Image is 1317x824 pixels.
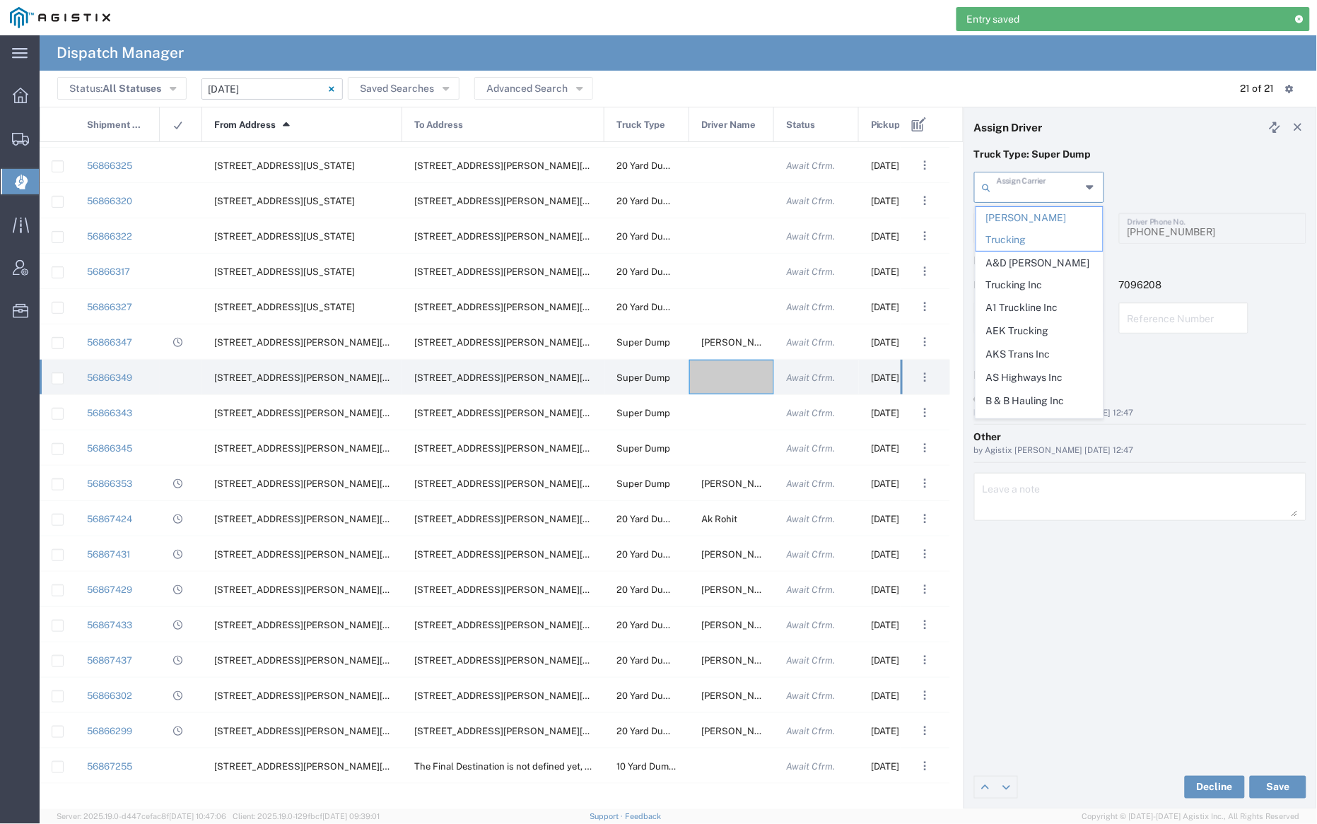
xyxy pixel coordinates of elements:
[414,107,463,143] span: To Address
[414,266,631,277] span: 901 Bailey Rd, Pittsburg, California, 94565, United States
[616,231,703,242] span: 20 Yard Dump Truck
[103,83,161,94] span: All Statuses
[915,367,935,387] button: ...
[924,510,927,527] span: . . .
[974,368,1306,381] h4: Notes
[616,761,701,772] span: 10 Yard Dump Truck
[871,337,927,348] span: 09/19/2025, 07:00
[616,655,703,666] span: 20 Yard Dump Truck
[414,231,631,242] span: 901 Bailey Rd, Pittsburg, California, 94565, United States
[214,726,431,736] span: 885 Lake Herman Rd, Vallejo, California, 94591, United States
[786,443,835,454] span: Await Cfrm.
[924,581,927,598] span: . . .
[414,372,708,383] span: 30001 Simpson Lane, Fort Bragg, California, United States
[976,320,1103,342] span: AEK Trucking
[915,261,935,281] button: ...
[414,196,631,206] span: 901 Bailey Rd, Pittsburg, California, 94565, United States
[414,302,631,312] span: 901 Bailey Rd, Pittsburg, California, 94565, United States
[214,231,355,242] span: 3965 Occidental Rd, Santa Rosa, California, 95403, United States
[214,408,508,418] span: 458 East Hill Rd, Willits, California, United States
[915,544,935,564] button: ...
[87,655,132,666] a: 56867437
[214,160,355,171] span: 3965 Occidental Rd, Santa Rosa, California, 95403, United States
[871,584,927,595] span: 09/19/2025, 05:30
[616,549,703,560] span: 20 Yard Dump Truck
[786,655,835,666] span: Await Cfrm.
[871,196,927,206] span: 09/19/2025, 06:30
[414,690,631,701] span: 1220 Andersen Drive, San Rafael, California, 94901, United States
[87,160,132,171] a: 56866325
[976,343,1103,365] span: AKS Trans Inc
[871,408,927,418] span: 09/19/2025, 07:00
[701,690,778,701] span: Justin Kifer
[87,337,132,348] a: 56866347
[915,791,935,811] button: ...
[924,440,927,457] span: . . .
[214,337,508,348] span: 458 East Hill Rd, Willits, California, United States
[924,298,927,315] span: . . .
[915,473,935,493] button: ...
[924,475,927,492] span: . . .
[701,726,778,736] span: Dave Kifer
[915,438,935,458] button: ...
[871,655,927,666] span: 09/19/2025, 05:30
[214,372,508,383] span: 458 East Hill Rd, Willits, California, United States
[974,430,1306,445] div: Other
[1241,81,1275,96] div: 21 of 21
[786,514,835,524] span: Await Cfrm.
[974,407,1306,420] div: by Agistix [PERSON_NAME] [DATE] 12:47
[915,155,935,175] button: ...
[915,721,935,741] button: ...
[87,443,132,454] a: 56866345
[871,443,927,454] span: 09/19/2025, 07:00
[786,231,835,242] span: Await Cfrm.
[786,690,835,701] span: Await Cfrm.
[616,266,703,277] span: 20 Yard Dump Truck
[924,369,927,386] span: . . .
[915,615,935,635] button: ...
[214,761,431,772] span: 910 Howell Mountain Rd, Angwin, California, United States
[976,390,1103,412] span: B & B Hauling Inc
[871,107,928,143] span: Pickup Date and Time
[616,160,703,171] span: 20 Yard Dump Truck
[974,445,1306,457] div: by Agistix [PERSON_NAME] [DATE] 12:47
[701,620,778,630] span: Kamaljit Singh
[214,514,431,524] span: 500 Boone Dr, American Canyon, California, 94503, United States
[924,687,927,704] span: . . .
[974,392,1306,407] div: Other
[214,107,276,143] span: From Address
[786,761,835,772] span: Await Cfrm.
[786,302,835,312] span: Await Cfrm.
[57,35,184,71] h4: Dispatch Manager
[414,549,631,560] span: 901 Bailey Rd, Pittsburg, California, 94565, United States
[915,579,935,599] button: ...
[414,726,631,736] span: 1220 Andersen Drive, San Rafael, California, 94901, United States
[701,514,737,524] span: Ak Rohit
[616,337,670,348] span: Super Dump
[1082,811,1300,823] span: Copyright © [DATE]-[DATE] Agistix Inc., All Rights Reserved
[871,478,927,489] span: 09/19/2025, 07:00
[871,231,927,242] span: 09/19/2025, 06:30
[924,228,927,245] span: . . .
[590,812,626,820] a: Support
[786,726,835,736] span: Await Cfrm.
[87,478,132,489] a: 56866353
[214,584,431,595] span: 500 Boone Dr, American Canyon, California, 94503, United States
[871,302,927,312] span: 09/19/2025, 06:30
[87,620,132,630] a: 56867433
[974,254,1306,266] h4: References
[616,726,703,736] span: 20 Yard Dump Truck
[214,620,431,630] span: 500 Boone Dr, American Canyon, California, 94503, United States
[57,77,187,100] button: Status:All Statuses
[976,367,1103,389] span: AS Highways Inc
[871,514,927,524] span: 09/19/2025, 05:30
[616,302,703,312] span: 20 Yard Dump Truck
[786,478,835,489] span: Await Cfrm.
[214,266,355,277] span: 3965 Occidental Rd, Santa Rosa, California, 95403, United States
[616,690,703,701] span: 20 Yard Dump Truck
[414,584,631,595] span: 901 Bailey Rd, Pittsburg, California, 94565, United States
[924,192,927,209] span: . . .
[786,408,835,418] span: Await Cfrm.
[701,584,778,595] span: Parwinder Kamboj
[786,266,835,277] span: Await Cfrm.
